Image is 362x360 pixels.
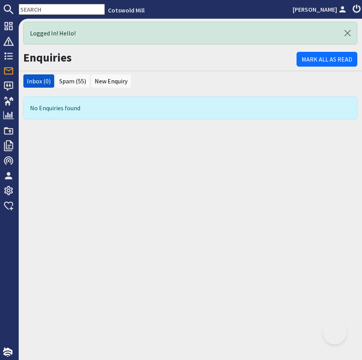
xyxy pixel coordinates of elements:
[323,321,346,344] iframe: Toggle Customer Support
[23,22,357,44] div: Logged In! Hello!
[293,5,348,14] a: [PERSON_NAME]
[23,97,357,119] div: No Enquiries found
[3,348,12,357] img: staytech_i_w-64f4e8e9ee0a9c174fd5317b4b171b261742d2d393467e5bdba4413f4f884c10.svg
[297,52,357,67] a: Mark All As Read
[27,77,51,85] a: Inbox (0)
[108,6,145,14] a: Cotswold Mill
[95,77,127,85] a: New Enquiry
[59,77,86,85] a: Spam (55)
[19,4,105,15] input: SEARCH
[23,50,72,65] a: Enquiries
